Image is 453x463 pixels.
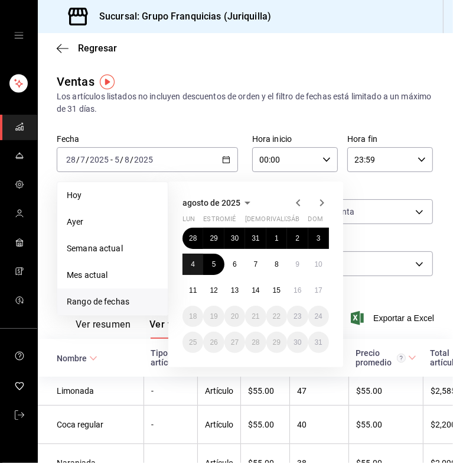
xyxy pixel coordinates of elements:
[308,254,329,275] button: 10 de agosto de 2025
[349,406,423,444] td: $55.00
[347,135,433,144] label: Hora fin
[151,348,191,367] span: Tipo de artículo
[210,234,217,242] abbr: 29 de julio de 2025
[308,306,329,327] button: 24 de agosto de 2025
[290,377,349,406] td: 47
[224,215,236,228] abbr: miércoles
[224,306,245,327] button: 20 de agosto de 2025
[287,215,299,228] abbr: sábado
[182,228,203,249] button: 28 de julio de 2025
[245,215,315,228] abbr: jueves
[266,306,287,327] button: 22 de agosto de 2025
[151,348,180,367] div: Tipo de artículo
[315,260,322,268] abbr: 10 de agosto de 2025
[120,155,123,164] span: /
[294,312,301,320] abbr: 23 de agosto de 2025
[144,377,198,406] td: -
[76,319,131,331] font: Ver resumen
[57,354,97,363] span: Nombre
[224,254,245,275] button: 6 de agosto de 2025
[203,306,224,327] button: 19 de agosto de 2025
[38,406,144,444] td: Coca regular
[266,254,287,275] button: 8 de agosto de 2025
[57,90,434,115] div: Los artículos listados no incluyen descuentos de orden y el filtro de fechas está limitado a un m...
[273,286,281,294] abbr: 15 de agosto de 2025
[114,155,120,164] input: --
[182,332,203,353] button: 25 de agosto de 2025
[245,332,266,353] button: 28 de agosto de 2025
[287,306,308,327] button: 23 de agosto de 2025
[224,332,245,353] button: 27 de agosto de 2025
[76,319,263,339] div: Pestañas de navegación
[210,312,217,320] abbr: 19 de agosto de 2025
[295,260,299,268] abbr: 9 de agosto de 2025
[57,354,87,363] div: Nombre
[38,377,144,406] td: Limonada
[191,260,195,268] abbr: 4 de agosto de 2025
[133,155,154,164] input: ----
[76,155,80,164] span: /
[241,406,290,444] td: $55.00
[67,242,158,255] span: Semana actual
[100,75,115,89] img: Marcador de información sobre herramientas
[203,215,240,228] abbr: martes
[266,215,299,228] abbr: viernes
[287,228,308,249] button: 2 de agosto de 2025
[182,280,203,301] button: 11 de agosto de 2025
[182,306,203,327] button: 18 de agosto de 2025
[189,286,197,294] abbr: 11 de agosto de 2025
[294,338,301,347] abbr: 30 de agosto de 2025
[295,234,299,242] abbr: 2 de agosto de 2025
[233,260,237,268] abbr: 6 de agosto de 2025
[198,377,241,406] td: Artículo
[210,286,217,294] abbr: 12 de agosto de 2025
[315,338,322,347] abbr: 31 de agosto de 2025
[203,332,224,353] button: 26 de agosto de 2025
[67,189,158,202] span: Hoy
[231,234,239,242] abbr: 30 de julio de 2025
[241,377,290,406] td: $55.00
[210,338,217,347] abbr: 26 de agosto de 2025
[67,296,158,308] span: Rango de fechas
[224,280,245,301] button: 13 de agosto de 2025
[315,286,322,294] abbr: 17 de agosto de 2025
[57,135,238,144] label: Fecha
[308,215,323,228] abbr: domingo
[189,234,197,242] abbr: 28 de julio de 2025
[182,254,203,275] button: 4 de agosto de 2025
[203,254,224,275] button: 5 de agosto de 2025
[266,280,287,301] button: 15 de agosto de 2025
[80,155,86,164] input: --
[245,306,266,327] button: 21 de agosto de 2025
[317,234,321,242] abbr: 3 de agosto de 2025
[308,332,329,353] button: 31 de agosto de 2025
[252,312,259,320] abbr: 21 de agosto de 2025
[252,135,338,144] label: Hora inicio
[287,332,308,353] button: 30 de agosto de 2025
[182,215,195,228] abbr: lunes
[14,31,24,40] button: cajón abierto
[57,43,117,54] button: Regresar
[67,269,158,281] span: Mes actual
[203,228,224,249] button: 29 de julio de 2025
[89,155,109,164] input: ----
[275,260,279,268] abbr: 8 de agosto de 2025
[287,254,308,275] button: 9 de agosto de 2025
[254,260,258,268] abbr: 7 de agosto de 2025
[294,286,301,294] abbr: 16 de agosto de 2025
[245,280,266,301] button: 14 de agosto de 2025
[57,73,94,90] div: Ventas
[66,155,76,164] input: --
[189,338,197,347] abbr: 25 de agosto de 2025
[349,377,423,406] td: $55.00
[189,312,197,320] abbr: 18 de agosto de 2025
[231,338,239,347] abbr: 27 de agosto de 2025
[198,406,241,444] td: Artículo
[86,155,89,164] span: /
[124,155,130,164] input: --
[252,234,259,242] abbr: 31 de julio de 2025
[224,228,245,249] button: 30 de julio de 2025
[182,196,255,210] button: agosto de 2025
[90,9,271,24] h3: Sucursal: Grupo Franquicias (Juriquilla)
